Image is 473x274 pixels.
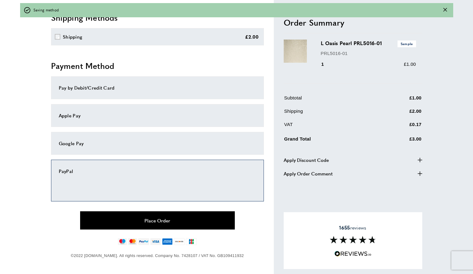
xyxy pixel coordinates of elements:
div: Pay by Debit/Credit Card [59,84,256,91]
h2: Payment Method [51,60,264,71]
img: Reviews.io 5 stars [334,251,372,257]
div: Google Pay [59,140,256,147]
div: 1 [321,61,333,68]
span: reviews [339,225,366,231]
img: jcb [186,238,197,245]
p: PRL5016-01 [321,49,416,57]
img: visa [150,238,161,245]
td: Shipping [284,107,378,120]
span: Apply Discount Code [284,156,329,163]
div: Apple Pay [59,112,256,119]
img: L Oasis Pearl PRL5016-01 [284,40,307,63]
td: VAT [284,121,378,133]
td: £1.00 [379,94,422,106]
img: Reviews section [330,236,376,243]
img: maestro [118,238,127,245]
span: ©2022 [DOMAIN_NAME]. All rights reserved. Company No. 7428107 / VAT No. GB109411932 [71,253,244,258]
iframe: PayPal-paypal [59,175,256,192]
td: £3.00 [379,134,422,147]
span: Apply Order Comment [284,170,333,177]
img: mastercard [128,238,137,245]
img: paypal [138,238,149,245]
span: Saving method [33,7,59,13]
div: Shipping [63,33,82,40]
img: discover [174,238,185,245]
span: Sample [398,40,416,47]
div: £2.00 [245,33,259,40]
td: £0.17 [379,121,422,133]
span: £1.00 [404,61,416,67]
button: Place Order [80,211,235,230]
div: PayPal [59,167,256,175]
td: Grand Total [284,134,378,147]
h2: Order Summary [284,17,422,28]
h3: L Oasis Pearl PRL5016-01 [321,40,416,47]
img: american-express [162,238,173,245]
td: Subtotal [284,94,378,106]
strong: 1655 [339,224,350,231]
div: Close message [443,7,447,13]
div: off [20,3,453,17]
td: £2.00 [379,107,422,120]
